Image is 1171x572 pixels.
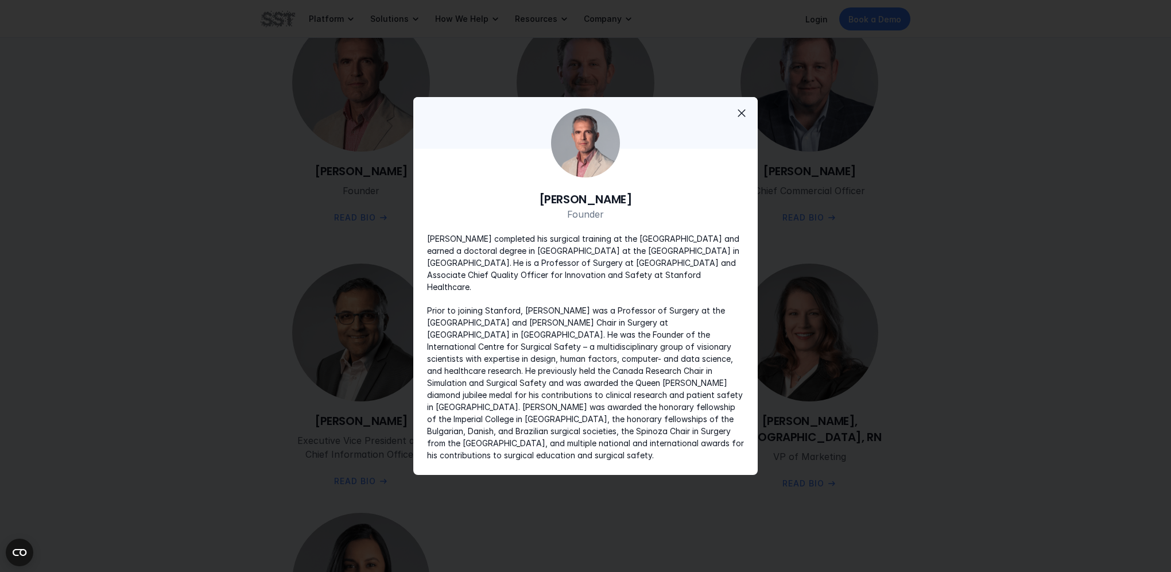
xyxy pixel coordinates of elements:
p: Founder [427,207,744,221]
span: close [735,106,749,120]
p: [PERSON_NAME] completed his surgical training at the [GEOGRAPHIC_DATA] and earned a doctoral degr... [427,233,744,293]
button: Open CMP widget [6,539,33,566]
p: Prior to joining Stanford, [PERSON_NAME] was a Professor of Surgery at the [GEOGRAPHIC_DATA] and ... [427,304,744,461]
h6: [PERSON_NAME] [427,191,744,207]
